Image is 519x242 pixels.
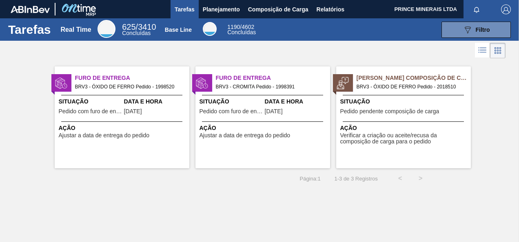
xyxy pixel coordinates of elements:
[265,108,283,114] span: 22/08/2025,
[410,168,431,189] button: >
[59,132,150,139] span: Ajustar a data de entrega do pedido
[122,22,135,31] span: 625
[59,97,122,106] span: Situação
[501,4,511,14] img: Logout
[8,25,51,34] h1: Tarefas
[122,30,151,36] span: Concluídas
[75,82,183,91] span: BRV3 - ÓXIDO DE FERRO Pedido - 1998520
[227,24,254,30] span: / 4602
[59,124,187,132] span: Ação
[337,77,349,89] img: status
[122,22,156,31] span: / 3410
[216,82,324,91] span: BRV3 - CROMITA Pedido - 1998391
[196,77,208,89] img: status
[357,74,471,82] span: Pedido Aguardando Composição de Carga
[333,176,378,182] span: 1 - 3 de 3 Registros
[203,22,217,36] div: Base Line
[124,108,142,114] span: 22/08/2025,
[203,4,240,14] span: Planejamento
[490,43,506,58] div: Visão em Cards
[124,97,187,106] span: Data e Hora
[200,132,291,139] span: Ajustar a data de entrega do pedido
[175,4,195,14] span: Tarefas
[476,26,490,33] span: Filtro
[317,4,344,14] span: Relatórios
[200,124,328,132] span: Ação
[227,29,256,35] span: Concluídas
[216,74,330,82] span: Furo de Entrega
[299,176,320,182] span: Página : 1
[200,97,263,106] span: Situação
[390,168,410,189] button: <
[340,97,469,106] span: Situação
[59,108,122,114] span: Pedido com furo de entrega
[55,77,67,89] img: status
[265,97,328,106] span: Data e Hora
[340,108,439,114] span: Pedido pendente composição de carga
[227,24,256,35] div: Base Line
[357,82,464,91] span: BRV3 - ÓXIDO DE FERRO Pedido - 2018510
[98,20,115,38] div: Real Time
[475,43,490,58] div: Visão em Lista
[60,26,91,33] div: Real Time
[464,4,490,15] button: Notificações
[340,132,469,145] span: Verificar a criação ou aceite/recusa da composição de carga para o pedido
[248,4,308,14] span: Composição de Carga
[227,24,240,30] span: 1190
[200,108,263,114] span: Pedido com furo de entrega
[340,124,469,132] span: Ação
[11,6,50,13] img: TNhmsLtSVTkK8tSr43FrP2fwEKptu5GPRR3wAAAABJRU5ErkJggg==
[122,24,156,36] div: Real Time
[75,74,189,82] span: Furo de Entrega
[165,26,192,33] div: Base Line
[441,22,511,38] button: Filtro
